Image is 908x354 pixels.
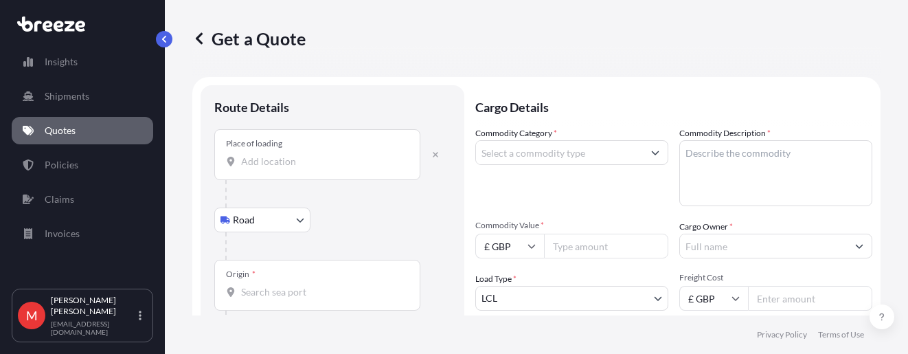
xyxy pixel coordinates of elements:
[192,27,306,49] p: Get a Quote
[679,220,733,234] label: Cargo Owner
[12,186,153,213] a: Claims
[12,82,153,110] a: Shipments
[475,272,517,286] span: Load Type
[475,85,872,126] p: Cargo Details
[12,151,153,179] a: Policies
[45,89,89,103] p: Shipments
[679,126,771,140] label: Commodity Description
[12,117,153,144] a: Quotes
[475,220,668,231] span: Commodity Value
[12,48,153,76] a: Insights
[51,295,136,317] p: [PERSON_NAME] [PERSON_NAME]
[12,220,153,247] a: Invoices
[45,124,76,137] p: Quotes
[475,126,557,140] label: Commodity Category
[45,227,80,241] p: Invoices
[481,291,497,305] span: LCL
[241,285,403,299] input: Origin
[757,329,807,340] a: Privacy Policy
[544,234,668,258] input: Type amount
[818,329,864,340] a: Terms of Use
[45,158,78,172] p: Policies
[51,320,136,336] p: [EMAIL_ADDRESS][DOMAIN_NAME]
[241,155,403,168] input: Place of loading
[680,234,847,258] input: Full name
[226,269,256,280] div: Origin
[214,208,310,232] button: Select transport
[748,286,872,311] input: Enter amount
[847,234,872,258] button: Show suggestions
[643,140,668,165] button: Show suggestions
[45,55,78,69] p: Insights
[679,272,872,283] span: Freight Cost
[233,213,255,227] span: Road
[226,138,282,149] div: Place of loading
[26,309,38,322] span: M
[214,99,289,115] p: Route Details
[45,192,74,206] p: Claims
[476,140,643,165] input: Select a commodity type
[475,286,668,311] button: LCL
